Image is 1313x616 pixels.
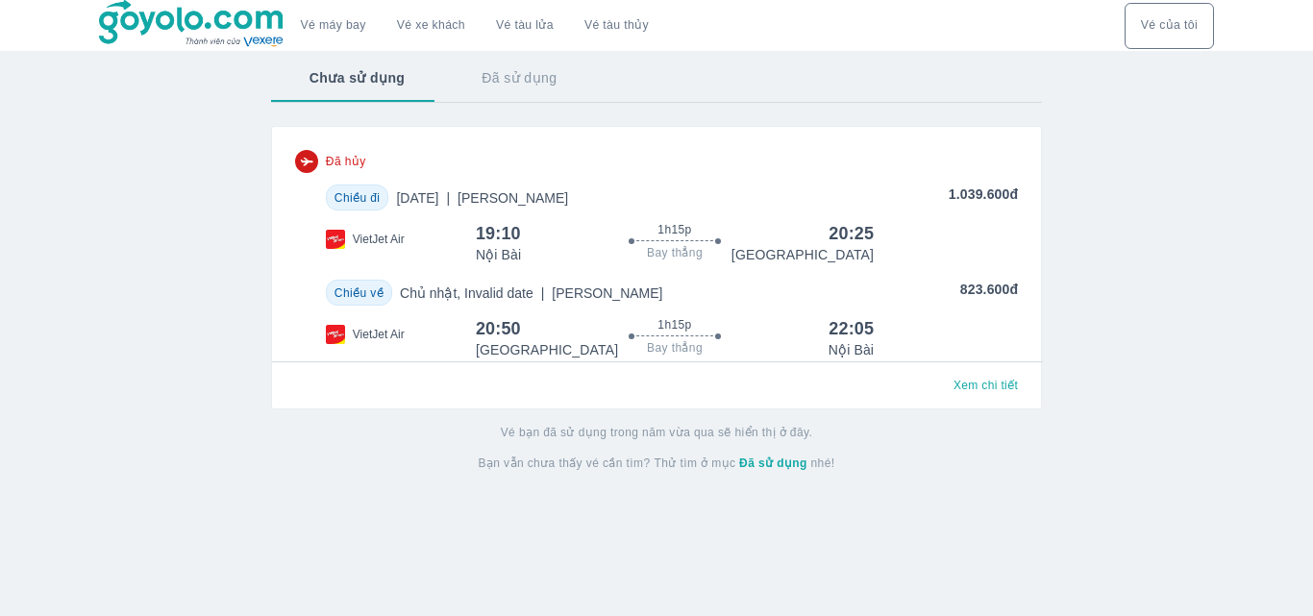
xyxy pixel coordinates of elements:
span: Bạn vẫn chưa thấy vé cần tìm? [479,456,651,471]
p: [GEOGRAPHIC_DATA] [476,340,618,359]
span: Vé bạn đã sử dụng trong năm vừa qua sẽ hiển thị ở đây. [501,425,813,440]
span: Xem chi tiết [954,378,1018,393]
a: Vé máy bay [301,18,366,33]
button: Chưa sử dụng [271,53,443,103]
p: [GEOGRAPHIC_DATA] [731,245,874,264]
span: | [446,190,450,206]
span: Chiều đi [334,191,381,205]
p: 823.600đ [960,280,1018,306]
div: basic tabs example [271,53,1042,103]
span: Chiều về [334,286,384,300]
span: [DATE] [396,188,568,208]
button: Đã sử dụng [443,53,595,103]
span: Thử tìm ở mục nhé! [655,456,835,471]
p: Nội Bài [476,245,521,264]
span: Đã hủy [326,154,366,169]
p: 1.039.600đ [949,185,1018,210]
span: [PERSON_NAME] [552,285,662,301]
div: 22:05 [829,317,874,340]
span: 1h15p [657,317,691,333]
a: Vé xe khách [397,18,465,33]
div: 19:10 [476,222,521,245]
span: 1h15p [657,222,691,237]
span: Chủ nhật, Invalid date [400,283,662,303]
div: 20:25 [829,222,874,245]
span: | [541,285,545,301]
span: VietJet Air [353,232,405,247]
div: choose transportation mode [1125,3,1214,49]
span: VietJet Air [353,327,405,342]
button: Vé của tôi [1125,3,1214,49]
button: Xem chi tiết [946,372,1026,399]
strong: Đã sử dụng [739,456,807,470]
div: 20:50 [476,317,521,340]
p: Nội Bài [829,340,874,359]
a: Vé tàu lửa [481,3,569,49]
span: [PERSON_NAME] [458,190,568,206]
div: choose transportation mode [285,3,664,49]
button: Vé tàu thủy [569,3,664,49]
